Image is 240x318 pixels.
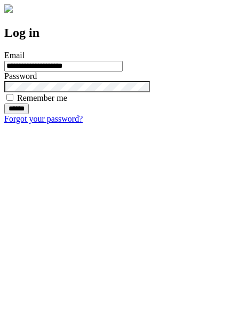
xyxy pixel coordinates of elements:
label: Email [4,51,25,60]
label: Password [4,71,37,81]
a: Forgot your password? [4,114,83,123]
h2: Log in [4,26,236,40]
img: logo-4e3dc11c47720685a147b03b5a06dd966a58ff35d612b21f08c02c0306f2b779.png [4,4,13,13]
label: Remember me [17,93,67,102]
